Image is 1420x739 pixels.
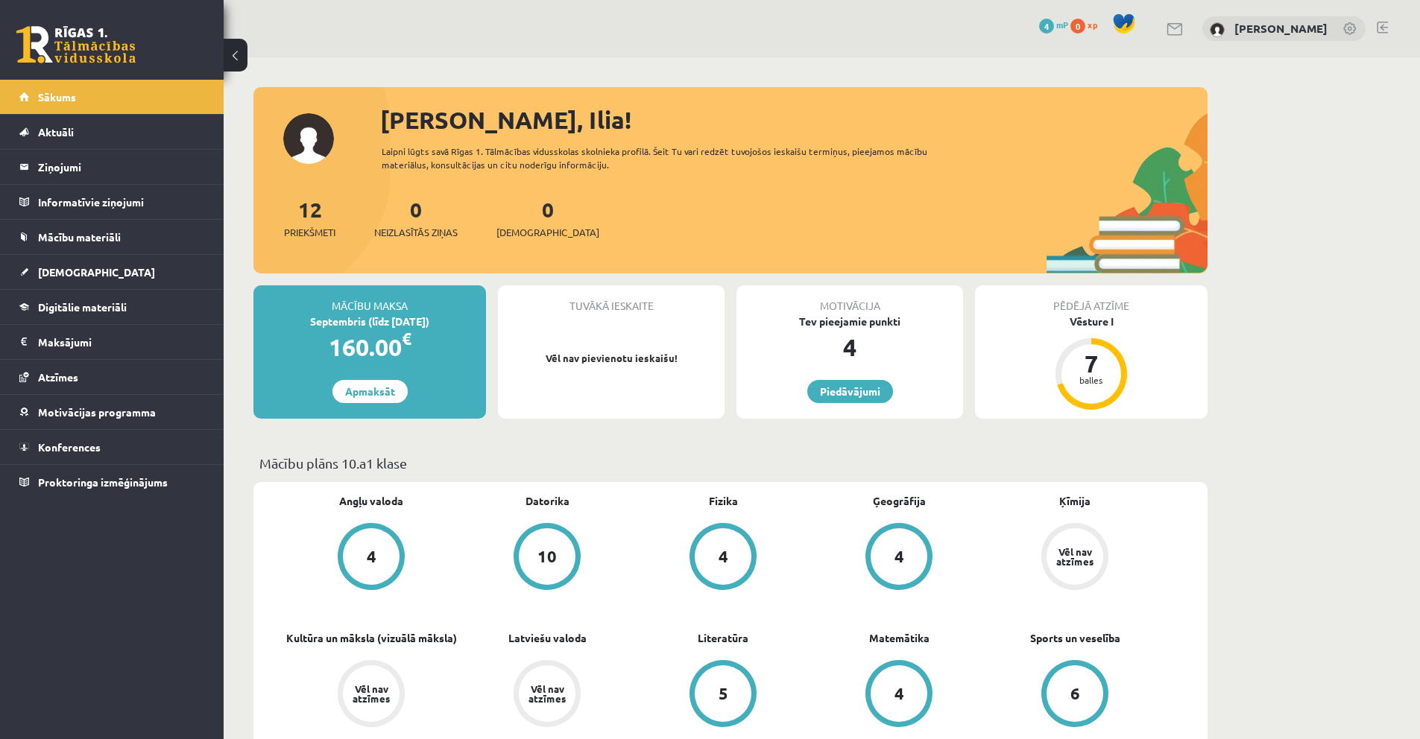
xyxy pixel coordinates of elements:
a: Sākums [19,80,205,114]
a: Aktuāli [19,115,205,149]
a: Vēl nav atzīmes [283,660,459,730]
div: Tev pieejamie punkti [736,314,963,329]
div: 4 [736,329,963,365]
a: Informatīvie ziņojumi [19,185,205,219]
span: Neizlasītās ziņas [374,225,458,240]
div: Mācību maksa [253,285,486,314]
div: Vēsture I [975,314,1208,329]
span: Mācību materiāli [38,230,121,244]
a: Proktoringa izmēģinājums [19,465,205,499]
a: 4 [811,523,987,593]
span: Proktoringa izmēģinājums [38,475,168,489]
span: [DEMOGRAPHIC_DATA] [38,265,155,279]
a: Sports un veselība [1030,630,1120,646]
a: Vēl nav atzīmes [987,523,1163,593]
a: 0 xp [1070,19,1105,31]
a: Vēl nav atzīmes [459,660,635,730]
legend: Ziņojumi [38,150,205,184]
div: Tuvākā ieskaite [498,285,725,314]
div: Vēl nav atzīmes [526,684,568,703]
div: balles [1069,375,1114,384]
div: [PERSON_NAME], Ilia! [380,102,1208,138]
a: Atzīmes [19,360,205,394]
div: 6 [1070,685,1080,702]
div: Laipni lūgts savā Rīgas 1. Tālmācības vidusskolas skolnieka profilā. Šeit Tu vari redzēt tuvojošo... [382,145,954,171]
div: Motivācija [736,285,963,314]
div: 4 [367,548,376,565]
a: Ķīmija [1059,493,1091,509]
div: 5 [719,685,728,702]
p: Mācību plāns 10.a1 klase [259,453,1202,473]
a: Apmaksāt [332,380,408,403]
div: Vēl nav atzīmes [350,684,392,703]
a: Angļu valoda [339,493,403,509]
span: [DEMOGRAPHIC_DATA] [496,225,599,240]
a: Literatūra [698,630,748,646]
span: Sākums [38,90,76,104]
a: Ziņojumi [19,150,205,184]
a: [DEMOGRAPHIC_DATA] [19,255,205,289]
span: Priekšmeti [284,225,335,240]
div: 7 [1069,352,1114,375]
a: 12Priekšmeti [284,196,335,240]
span: Digitālie materiāli [38,300,127,314]
a: 4 [811,660,987,730]
span: € [402,328,411,349]
a: [PERSON_NAME] [1234,21,1328,36]
a: Mācību materiāli [19,220,205,254]
a: Matemātika [869,630,930,646]
legend: Maksājumi [38,325,205,359]
a: Kultūra un māksla (vizuālā māksla) [286,630,457,646]
div: 160.00 [253,329,486,365]
legend: Informatīvie ziņojumi [38,185,205,219]
span: xp [1088,19,1097,31]
a: Motivācijas programma [19,395,205,429]
img: Ilia Ganebnyi [1210,22,1225,37]
div: 10 [537,548,557,565]
a: Maksājumi [19,325,205,359]
a: Datorika [526,493,569,509]
a: 4 mP [1039,19,1068,31]
span: Aktuāli [38,125,74,139]
span: Atzīmes [38,370,78,384]
a: 5 [635,660,811,730]
span: mP [1056,19,1068,31]
a: Konferences [19,430,205,464]
a: Ģeogrāfija [873,493,926,509]
div: Vēl nav atzīmes [1054,547,1096,566]
div: 4 [894,548,904,565]
a: Rīgas 1. Tālmācības vidusskola [16,26,136,63]
p: Vēl nav pievienotu ieskaišu! [505,351,717,366]
a: 4 [283,523,459,593]
a: Latviešu valoda [508,630,587,646]
a: Digitālie materiāli [19,290,205,324]
span: Konferences [38,440,101,454]
div: Pēdējā atzīme [975,285,1208,314]
div: Septembris (līdz [DATE]) [253,314,486,329]
a: Piedāvājumi [807,380,893,403]
a: 10 [459,523,635,593]
a: 6 [987,660,1163,730]
span: 4 [1039,19,1054,34]
span: 0 [1070,19,1085,34]
a: Vēsture I 7 balles [975,314,1208,412]
a: 4 [635,523,811,593]
span: Motivācijas programma [38,405,156,419]
div: 4 [894,685,904,702]
a: 0Neizlasītās ziņas [374,196,458,240]
a: 0[DEMOGRAPHIC_DATA] [496,196,599,240]
div: 4 [719,548,728,565]
a: Fizika [709,493,738,509]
